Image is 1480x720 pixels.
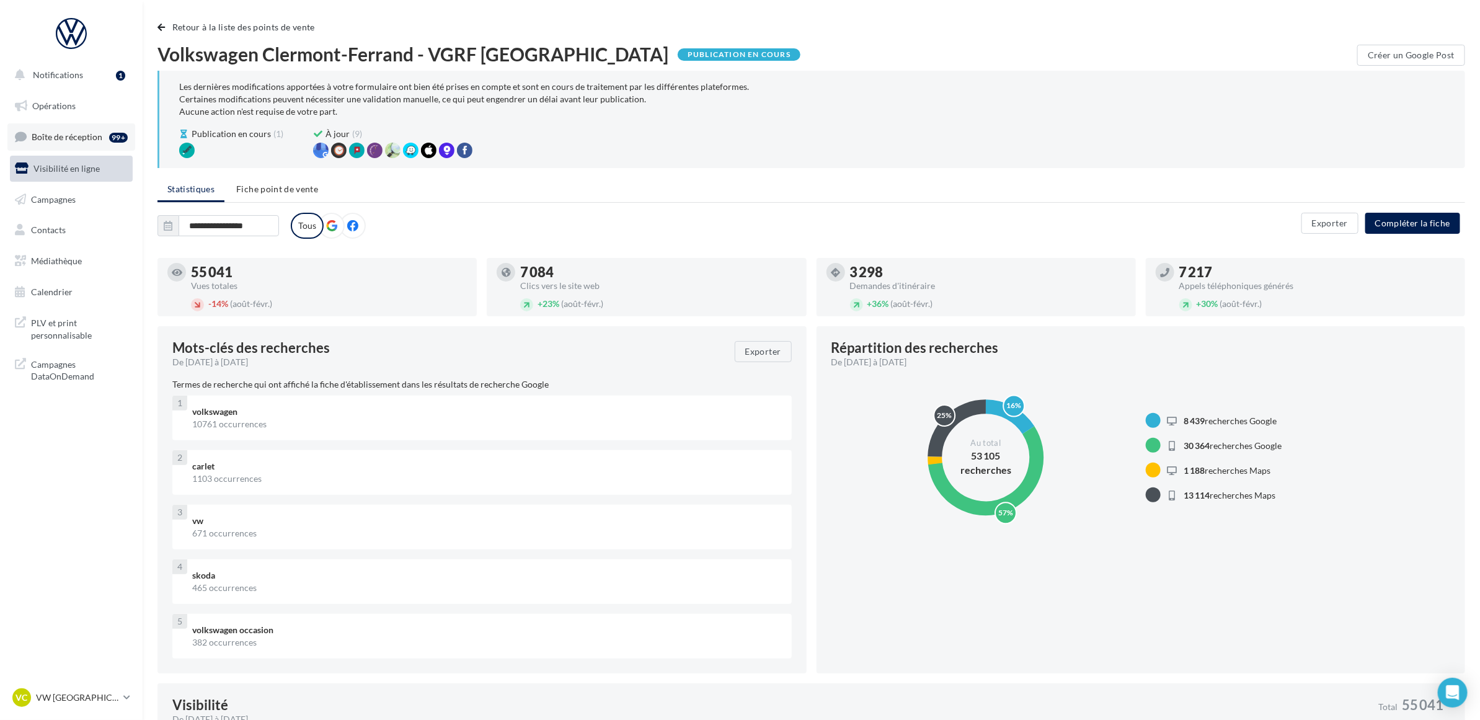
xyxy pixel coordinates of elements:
div: Clics vers le site web [520,282,796,290]
div: 3 298 [850,265,1126,279]
div: 2 [172,450,187,465]
span: Boîte de réception [32,131,102,142]
div: vw [192,515,782,527]
span: Calendrier [31,287,73,297]
div: 7 084 [520,265,796,279]
span: + [1197,298,1202,309]
a: Médiathèque [7,248,135,274]
div: Vues totales [191,282,467,290]
div: De [DATE] à [DATE] [831,356,1441,368]
a: Campagnes DataOnDemand [7,351,135,388]
div: Les dernières modifications apportées à votre formulaire ont bien été prises en compte et sont en... [179,81,1445,118]
button: Exporter [1301,213,1358,234]
button: Compléter la fiche [1365,213,1460,234]
div: carlet [192,460,782,473]
div: Demandes d'itinéraire [850,282,1126,290]
span: Mots-clés des recherches [172,341,330,355]
div: 1 [172,396,187,411]
div: 1 [116,71,125,81]
p: Termes de recherche qui ont affiché la fiche d'établissement dans les résultats de recherche Google [172,378,792,391]
div: 55 041 [191,265,467,279]
span: Publication en cours [192,128,271,140]
span: recherches Maps [1184,490,1276,500]
div: Open Intercom Messenger [1438,678,1468,708]
button: Retour à la liste des points de vente [157,20,320,35]
span: Retour à la liste des points de vente [172,22,315,32]
div: 10761 occurrences [192,418,782,430]
span: Volkswagen Clermont-Ferrand - VGRF [GEOGRAPHIC_DATA] [157,45,668,63]
a: Contacts [7,217,135,243]
div: skoda [192,569,782,582]
a: Campagnes [7,187,135,213]
span: 36% [867,298,889,309]
span: recherches Google [1184,440,1282,451]
a: PLV et print personnalisable [7,309,135,346]
div: volkswagen [192,406,782,418]
button: Créer un Google Post [1357,45,1465,66]
a: Opérations [7,93,135,119]
span: PLV et print personnalisable [31,314,128,341]
span: recherches Maps [1184,465,1271,476]
div: 5 [172,614,187,629]
span: 14% [208,298,228,309]
span: (août-févr.) [561,298,603,309]
div: 465 occurrences [192,582,782,594]
span: Contacts [31,224,66,235]
div: De [DATE] à [DATE] [172,356,725,368]
span: Visibilité en ligne [33,163,100,174]
div: 4 [172,559,187,574]
span: 55 041 [1402,698,1443,712]
a: Calendrier [7,279,135,305]
button: Exporter [735,341,792,362]
label: Tous [291,213,324,239]
div: Visibilité [172,698,228,712]
a: VC VW [GEOGRAPHIC_DATA] [10,686,133,709]
div: 99+ [109,133,128,143]
div: 1103 occurrences [192,473,782,485]
a: Compléter la fiche [1360,217,1465,228]
a: Visibilité en ligne [7,156,135,182]
span: - [208,298,211,309]
span: Médiathèque [31,256,82,266]
div: 7 217 [1179,265,1455,279]
span: recherches Google [1184,416,1277,426]
div: Publication en cours [678,48,800,61]
span: Fiche point de vente [236,184,318,194]
span: 13 114 [1184,490,1210,500]
div: 671 occurrences [192,527,782,540]
span: (août-févr.) [230,298,272,309]
span: Notifications [33,69,83,80]
button: Notifications 1 [7,62,130,88]
span: Total [1378,703,1398,711]
span: 30% [1197,298,1218,309]
span: (août-févr.) [1220,298,1262,309]
span: 8 439 [1184,416,1205,426]
p: VW [GEOGRAPHIC_DATA] [36,691,118,704]
span: 23% [538,298,559,309]
span: Campagnes [31,193,76,204]
span: VC [16,691,28,704]
div: 382 occurrences [192,636,782,649]
span: Campagnes DataOnDemand [31,356,128,383]
span: (août-févr.) [891,298,933,309]
span: (1) [273,128,283,140]
span: Opérations [32,100,76,111]
div: Appels téléphoniques générés [1179,282,1455,290]
span: (9) [352,128,362,140]
span: 30 364 [1184,440,1210,451]
span: + [538,298,543,309]
div: 3 [172,505,187,520]
a: Boîte de réception99+ [7,123,135,150]
div: Répartition des recherches [831,341,999,355]
span: À jour [326,128,350,140]
div: volkswagen occasion [192,624,782,636]
span: + [867,298,872,309]
span: 1 188 [1184,465,1205,476]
